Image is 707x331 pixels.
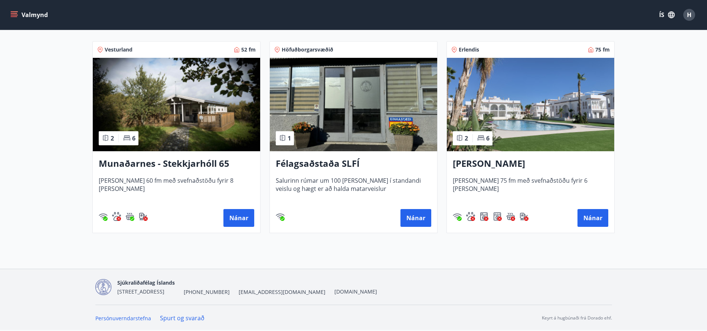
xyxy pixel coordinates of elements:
[595,46,610,53] span: 75 fm
[112,212,121,221] img: pxcaIm5dSOV3FS4whs1soiYWTwFQvksT25a9J10C.svg
[334,288,377,295] a: [DOMAIN_NAME]
[506,212,515,221] div: Heitur pottur
[655,8,679,21] button: ÍS
[139,212,148,221] div: Hleðslustöð fyrir rafbíla
[453,176,608,201] span: [PERSON_NAME] 75 fm með svefnaðstöðu fyrir 6 [PERSON_NAME]
[479,212,488,221] img: Dl16BY4EX9PAW649lg1C3oBuIaAsR6QVDQBO2cTm.svg
[99,212,108,221] img: HJRyFFsYp6qjeUYhR4dAD8CaCEsnIFYZ05miwXoh.svg
[466,212,475,221] div: Gæludýr
[117,279,175,286] span: Sjúkraliðafélag Íslands
[493,212,502,221] img: hddCLTAnxqFUMr1fxmbGG8zWilo2syolR0f9UjPn.svg
[493,212,502,221] div: Þurrkari
[506,212,515,221] img: h89QDIuHlAdpqTriuIvuEWkTH976fOgBEOOeu1mi.svg
[93,58,260,151] img: Paella dish
[160,314,204,322] a: Spurt og svarað
[99,176,254,201] span: [PERSON_NAME] 60 fm með svefnaðstöðu fyrir 8 [PERSON_NAME]
[520,212,528,221] div: Hleðslustöð fyrir rafbíla
[447,58,614,151] img: Paella dish
[282,46,333,53] span: Höfuðborgarsvæðið
[95,315,151,322] a: Persónuverndarstefna
[105,46,132,53] span: Vesturland
[520,212,528,221] img: nH7E6Gw2rvWFb8XaSdRp44dhkQaj4PJkOoRYItBQ.svg
[241,46,256,53] span: 52 fm
[125,212,134,221] div: Heitur pottur
[112,212,121,221] div: Gæludýr
[99,212,108,221] div: Þráðlaust net
[466,212,475,221] img: pxcaIm5dSOV3FS4whs1soiYWTwFQvksT25a9J10C.svg
[276,157,431,171] h3: Félagsaðstaða SLFÍ
[276,212,285,221] img: HJRyFFsYp6qjeUYhR4dAD8CaCEsnIFYZ05miwXoh.svg
[542,315,612,321] p: Keyrt á hugbúnaði frá Dorado ehf.
[184,288,230,296] span: [PHONE_NUMBER]
[95,279,111,295] img: d7T4au2pYIU9thVz4WmmUT9xvMNnFvdnscGDOPEg.png
[453,212,462,221] img: HJRyFFsYp6qjeUYhR4dAD8CaCEsnIFYZ05miwXoh.svg
[479,212,488,221] div: Þvottavél
[276,212,285,221] div: Þráðlaust net
[99,157,254,171] h3: Munaðarnes - Stekkjarhóll 65
[139,212,148,221] img: nH7E6Gw2rvWFb8XaSdRp44dhkQaj4PJkOoRYItBQ.svg
[687,11,691,19] span: H
[577,209,608,227] button: Nánar
[465,134,468,142] span: 2
[486,134,490,142] span: 6
[459,46,479,53] span: Erlendis
[239,288,325,296] span: [EMAIL_ADDRESS][DOMAIN_NAME]
[680,6,698,24] button: H
[117,288,164,295] span: [STREET_ADDRESS]
[132,134,135,142] span: 6
[288,134,291,142] span: 1
[400,209,431,227] button: Nánar
[223,209,254,227] button: Nánar
[9,8,51,21] button: menu
[125,212,134,221] img: h89QDIuHlAdpqTriuIvuEWkTH976fOgBEOOeu1mi.svg
[453,157,608,171] h3: [PERSON_NAME]
[276,176,431,201] span: Salurinn rúmar um 100 [PERSON_NAME] í standandi veislu og hægt er að halda matarveislur
[111,134,114,142] span: 2
[270,58,437,151] img: Paella dish
[453,212,462,221] div: Þráðlaust net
